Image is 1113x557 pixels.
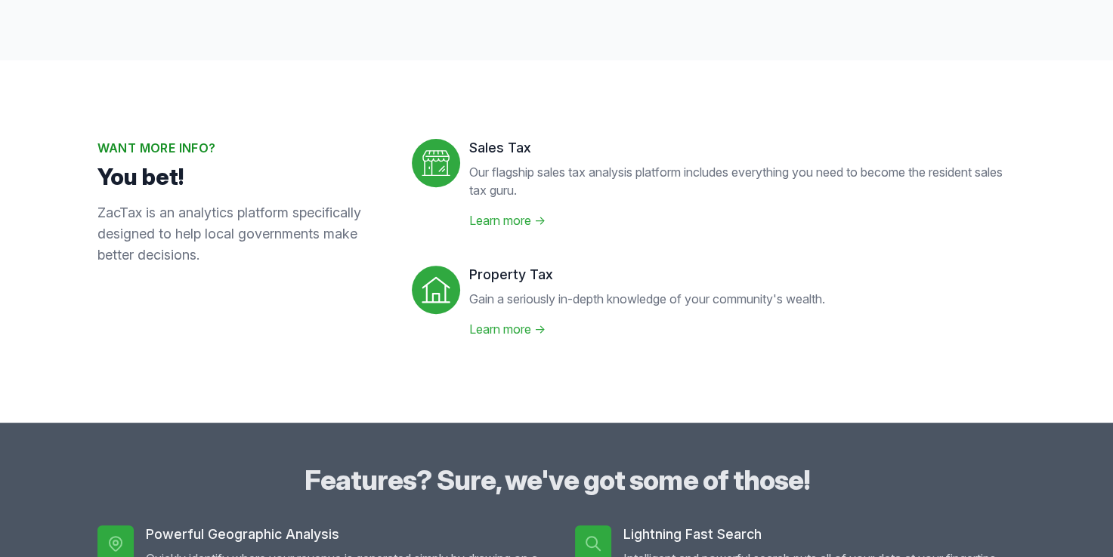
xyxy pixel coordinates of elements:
p: You bet! [97,163,388,190]
dt: Sales Tax [469,139,1016,157]
p: Gain a seriously in-depth knowledge of your community's wealth. [469,290,825,308]
p: ZacTax is an analytics platform specifically designed to help local governments make better decis... [97,202,388,266]
dt: Property Tax [469,266,825,284]
p: Our flagship sales tax analysis platform includes everything you need to become the resident sale... [469,163,1016,199]
a: Learn more → [469,213,546,228]
a: Learn more → [469,322,546,337]
h3: Features? Sure, we've got some of those! [97,465,1016,495]
h5: Powerful Geographic Analysis [146,525,539,543]
h5: Lightning Fast Search [623,525,1016,543]
h2: Want more info? [97,139,388,157]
